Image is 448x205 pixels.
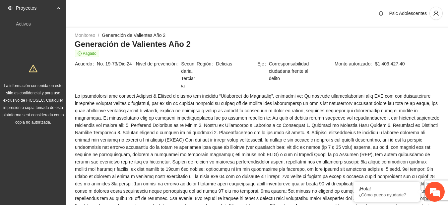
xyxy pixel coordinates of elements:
span: Delicias [216,60,257,67]
span: Nivel de prevención [136,60,181,89]
span: / [98,33,99,38]
button: bell [376,8,386,19]
span: Proyectos [16,1,55,15]
span: Psic Adolescentes [389,11,427,16]
span: Corresponsabilidad ciudadana frente al delito [269,60,318,82]
span: Acuerdo [75,60,97,67]
span: Eje [258,60,269,82]
a: Activos [16,21,31,27]
div: ¡Hola! [358,186,415,191]
a: Generación de Valientes Año 2 [102,33,165,38]
span: La información contenida en este sitio es confidencial y para uso exclusivo de FICOSEC. Cualquier... [3,83,64,125]
a: Monitoreo [75,33,95,38]
span: bell [376,11,386,16]
button: user [429,7,443,20]
p: ¿Cómo puedo ayudarte? [358,192,415,197]
span: Monto autorizado [335,60,375,67]
span: check-circle [78,51,82,55]
span: warning [29,64,37,73]
span: $1,409,427.40 [375,60,439,67]
h3: Generación de Valientes Año 2 [75,39,440,50]
span: Secundaria, Terciaria [181,60,196,89]
div: Minimizar ventana de chat en vivo [109,3,125,19]
span: Pagado [75,50,99,57]
textarea: Escriba su mensaje y pulse “Intro” [3,135,126,158]
div: Chatee con nosotros ahora [34,34,111,43]
span: No. 19-73/Dic-24 [97,60,135,67]
span: eye [8,6,13,10]
span: Estamos en línea. [38,65,92,133]
span: user [430,10,442,16]
span: Región [197,60,216,67]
